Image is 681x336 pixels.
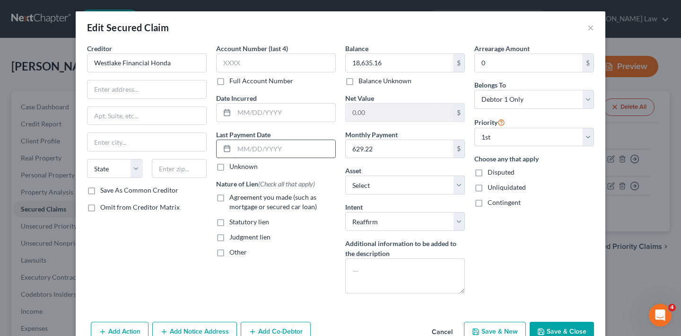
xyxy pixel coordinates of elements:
span: 4 [668,304,676,311]
label: Account Number (last 4) [216,44,288,53]
label: Unknown [229,162,258,171]
input: MM/DD/YYYY [234,140,335,158]
input: 0.00 [475,54,582,72]
label: Full Account Number [229,76,293,86]
span: Contingent [488,198,521,206]
input: XXXX [216,53,336,72]
div: $ [453,140,464,158]
input: 0.00 [346,140,453,158]
input: 0.00 [346,54,453,72]
span: Judgment lien [229,233,271,241]
label: Nature of Lien [216,179,315,189]
label: Priority [474,116,505,128]
label: Intent [345,202,363,212]
span: Omit from Creditor Matrix [100,203,180,211]
div: $ [453,104,464,122]
span: Unliquidated [488,183,526,191]
input: Enter city... [87,133,206,151]
iframe: Intercom live chat [649,304,672,327]
span: Other [229,248,247,256]
span: Disputed [488,168,515,176]
label: Additional information to be added to the description [345,239,465,258]
label: Arrearage Amount [474,44,530,53]
span: Belongs To [474,81,506,89]
input: Enter zip... [152,159,207,178]
div: $ [453,54,464,72]
input: 0.00 [346,104,453,122]
label: Save As Common Creditor [100,186,178,195]
label: Balance [345,44,368,53]
span: Statutory lien [229,218,269,226]
label: Net Value [345,93,374,103]
input: MM/DD/YYYY [234,104,335,122]
span: Creditor [87,44,112,53]
div: $ [582,54,594,72]
label: Choose any that apply [474,154,594,164]
div: Edit Secured Claim [87,21,169,34]
input: Apt, Suite, etc... [87,107,206,125]
label: Last Payment Date [216,130,271,140]
span: Asset [345,167,361,175]
span: Agreement you made (such as mortgage or secured car loan) [229,193,317,211]
button: × [587,22,594,33]
input: Enter address... [87,80,206,98]
label: Balance Unknown [358,76,411,86]
label: Date Incurred [216,93,257,103]
span: (Check all that apply) [258,180,315,188]
input: Search creditor by name... [87,53,207,72]
label: Monthly Payment [345,130,398,140]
